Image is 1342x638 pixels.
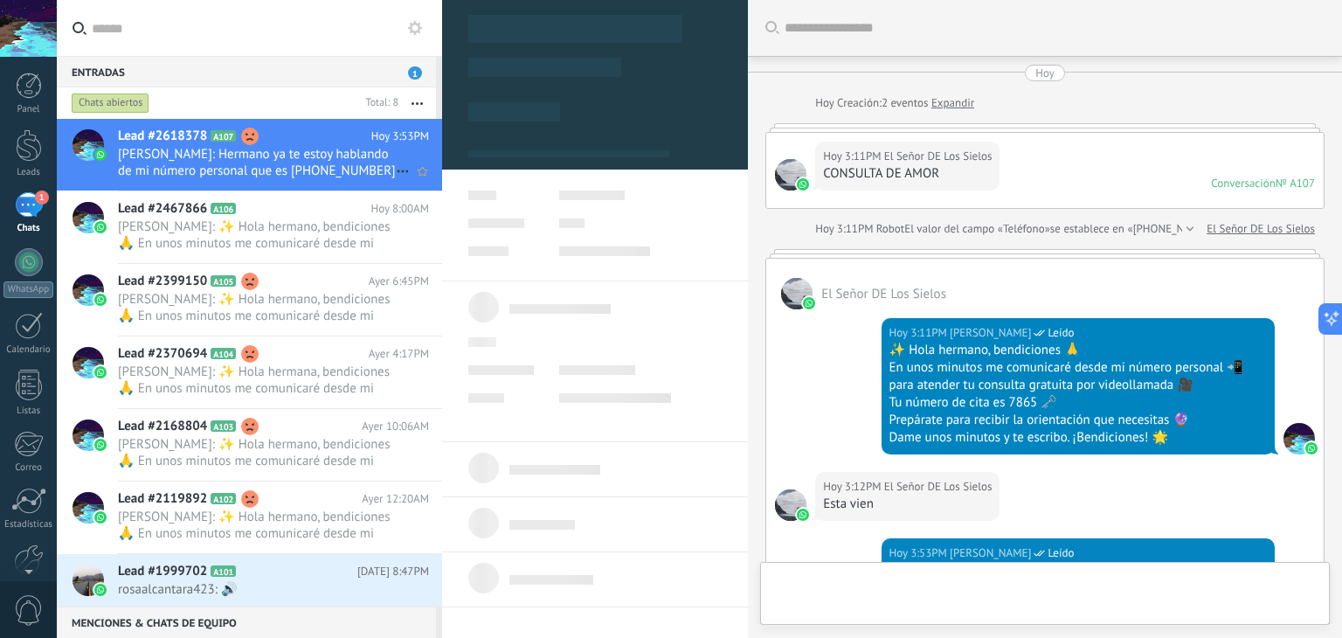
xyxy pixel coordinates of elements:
div: Hoy 3:12PM [823,478,884,496]
div: En unos minutos me comunicaré desde mi número personal 📲 para atender tu consulta gratuita por vi... [889,359,1267,394]
div: Estadísticas [3,519,54,531]
img: waba.svg [94,439,107,451]
span: A107 [211,130,236,142]
div: Prepárate para recibir la orientación que necesitas 🔮 [889,412,1267,429]
span: 1 [408,66,422,80]
div: WhatsApp [3,281,53,298]
div: Calendario [3,344,54,356]
div: Total: 8 [359,94,398,112]
img: waba.svg [1305,442,1318,454]
span: [PERSON_NAME]: Hermano ya te estoy hablando de mi número personal que es [PHONE_NUMBER] respóndem... [118,146,396,179]
span: Ayer 4:17PM [369,345,429,363]
div: Menciones & Chats de equipo [57,607,436,638]
div: Dame unos minutos y te escribo. ¡Bendiciones! 🌟 [889,429,1267,447]
span: 1 [35,191,49,205]
span: A104 [211,348,236,359]
div: Listas [3,406,54,417]
span: [PERSON_NAME]: ✨ Hola hermano, bendiciones 🙏 En unos minutos me comunicaré desde mi número person... [118,436,396,469]
div: CONSULTA DE AMOR [823,165,992,183]
a: Lead #2399150 A105 Ayer 6:45PM [PERSON_NAME]: ✨ Hola hermano, bendiciones 🙏 En unos minutos me co... [57,264,442,336]
span: Ayer 10:06AM [362,418,429,435]
div: Leads [3,167,54,178]
img: waba.svg [94,221,107,233]
span: Lead #2168804 [118,418,207,435]
div: № A107 [1276,176,1315,191]
span: El Señor DE Los Sielos [781,278,813,309]
div: Creación: [815,94,974,112]
div: Hoy 3:11PM [823,148,884,165]
span: [DATE] 8:47PM [357,563,429,580]
div: ✨ Hola hermano, bendiciones 🙏 [889,342,1267,359]
span: Leído [1048,324,1074,342]
a: Lead #2467866 A106 Hoy 8:00AM [PERSON_NAME]: ✨ Hola hermano, bendiciones 🙏 En unos minutos me com... [57,191,442,263]
img: waba.svg [94,149,107,161]
span: [PERSON_NAME]: ✨ Hola hermano, bendiciones 🙏 En unos minutos me comunicaré desde mi número person... [118,509,396,542]
a: Lead #1999702 A101 [DATE] 8:47PM rosaalcantara423: 🔊 [57,554,442,610]
img: waba.svg [803,297,815,309]
div: Hoy [815,94,837,112]
div: Hoy [1035,65,1055,81]
span: A103 [211,420,236,432]
span: 2 eventos [882,94,928,112]
a: El Señor DE Los Sielos [1207,220,1315,238]
span: rosaalcantara423: 🔊 [118,581,396,598]
div: Conversación [1211,176,1276,191]
span: El Señor DE Los Sielos [775,159,806,191]
span: Lead #2618378 [118,128,207,145]
span: Lead #1999702 [118,563,207,580]
span: Robot [876,221,904,236]
img: waba.svg [94,584,107,596]
a: Lead #2119892 A102 Ayer 12:20AM [PERSON_NAME]: ✨ Hola hermano, bendiciones 🙏 En unos minutos me c... [57,482,442,553]
span: [PERSON_NAME]: ✨ Hola hermana, bendiciones 🙏 En unos minutos me comunicaré desde mi número person... [118,364,396,397]
span: Hoy 8:00AM [370,200,429,218]
span: El Señor DE Los Sielos [821,286,946,302]
span: Hoy 3:53PM [371,128,429,145]
span: A106 [211,203,236,214]
span: El Señor DE Los Sielos [884,148,993,165]
span: A102 [211,493,236,504]
span: [PERSON_NAME]: ✨ Hola hermano, bendiciones 🙏 En unos minutos me comunicaré desde mi número person... [118,218,396,252]
img: waba.svg [94,366,107,378]
a: Expandir [931,94,974,112]
span: Ayer 6:45PM [369,273,429,290]
div: Esta vien [823,496,992,513]
img: waba.svg [797,509,809,521]
span: Lead #2467866 [118,200,207,218]
div: Entradas [57,56,436,87]
div: Hoy 3:11PM [815,220,876,238]
span: se establece en «[PHONE_NUMBER]» [1050,220,1229,238]
span: Julian Cortes (Oficina de Venta) [950,544,1031,562]
span: Julian Cortes (Oficina de Venta) [950,324,1031,342]
div: Chats [3,223,54,234]
span: Lead #2399150 [118,273,207,290]
a: Lead #2168804 A103 Ayer 10:06AM [PERSON_NAME]: ✨ Hola hermano, bendiciones 🙏 En unos minutos me c... [57,409,442,481]
span: Lead #2370694 [118,345,207,363]
img: waba.svg [94,511,107,524]
div: Tu número de cita es 7865 🗝️ [889,394,1267,412]
img: waba.svg [94,294,107,306]
div: Hoy 3:53PM [889,544,951,562]
span: Lead #2119892 [118,490,207,508]
span: A101 [211,565,236,577]
div: Correo [3,462,54,474]
span: A105 [211,275,236,287]
a: Lead #2370694 A104 Ayer 4:17PM [PERSON_NAME]: ✨ Hola hermana, bendiciones 🙏 En unos minutos me co... [57,336,442,408]
span: Ayer 12:20AM [362,490,429,508]
div: Hoy 3:11PM [889,324,951,342]
span: El Señor DE Los Sielos [884,478,993,496]
span: El valor del campo «Teléfono» [904,220,1050,238]
span: [PERSON_NAME]: ✨ Hola hermano, bendiciones 🙏 En unos minutos me comunicaré desde mi número person... [118,291,396,324]
span: Julian Cortes [1283,423,1315,454]
div: Panel [3,104,54,115]
img: waba.svg [797,178,809,191]
span: Leído [1048,544,1074,562]
a: Lead #2618378 A107 Hoy 3:53PM [PERSON_NAME]: Hermano ya te estoy hablando de mi número personal q... [57,119,442,191]
span: El Señor DE Los Sielos [775,489,806,521]
div: Chats abiertos [72,93,149,114]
